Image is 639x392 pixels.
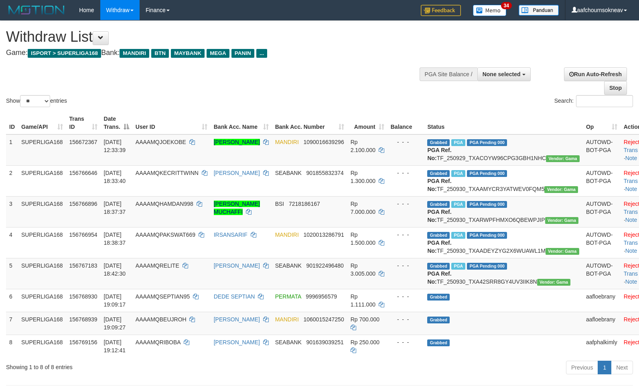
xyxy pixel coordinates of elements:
[566,361,598,374] a: Previous
[519,5,559,16] img: panduan.png
[6,29,418,45] h1: Withdraw List
[18,335,66,357] td: SUPERLIGA168
[214,139,260,145] a: [PERSON_NAME]
[104,262,126,277] span: [DATE] 18:42:30
[351,139,375,153] span: Rp 2.100.000
[136,262,179,269] span: AAAAMQRELITE
[104,139,126,153] span: [DATE] 12:33:39
[69,139,97,145] span: 156672367
[427,139,450,146] span: Grabbed
[275,293,301,300] span: PERMATA
[351,232,375,246] span: Rp 1.500.000
[171,49,205,58] span: MAYBANK
[104,232,126,246] span: [DATE] 18:38:37
[625,278,637,285] a: Note
[6,312,18,335] td: 7
[451,139,465,146] span: Marked by aafsengchandara
[424,134,582,166] td: TF_250929_TXACOYW96CPG3GBH1NHC
[583,165,621,196] td: AUTOWD-BOT-PGA
[467,201,507,208] span: PGA Pending
[18,258,66,289] td: SUPERLIGA168
[6,95,67,107] label: Show entries
[18,165,66,196] td: SUPERLIGA168
[451,201,465,208] span: Marked by aafsengchandara
[424,112,582,134] th: Status
[583,196,621,227] td: AUTOWD-BOT-PGA
[6,335,18,357] td: 8
[18,289,66,312] td: SUPERLIGA168
[6,360,260,371] div: Showing 1 to 8 of 8 entries
[136,339,181,345] span: AAAAMQRIBOBA
[467,139,507,146] span: PGA Pending
[544,186,578,193] span: Vendor URL: https://trx31.1velocity.biz
[625,155,637,161] a: Note
[583,312,621,335] td: aafloebrany
[6,258,18,289] td: 5
[351,201,375,215] span: Rp 7.000.000
[6,112,18,134] th: ID
[477,67,531,81] button: None selected
[427,339,450,346] span: Grabbed
[289,201,320,207] span: Copy 7218186167 to clipboard
[275,316,299,323] span: MANDIRI
[214,293,255,300] a: DEDE SEPTIAN
[136,201,193,207] span: AAAAMQHAMDAN998
[6,227,18,258] td: 4
[231,49,254,58] span: PANIN
[421,5,461,16] img: Feedback.jpg
[69,262,97,269] span: 156767183
[6,165,18,196] td: 2
[275,139,299,145] span: MANDIRI
[104,316,126,331] span: [DATE] 19:09:27
[391,169,421,177] div: - - -
[467,232,507,239] span: PGA Pending
[427,147,451,161] b: PGA Ref. No:
[69,339,97,345] span: 156769156
[604,81,627,95] a: Stop
[391,315,421,323] div: - - -
[583,227,621,258] td: AUTOWD-BOT-PGA
[483,71,521,77] span: None selected
[214,170,260,176] a: [PERSON_NAME]
[214,339,260,345] a: [PERSON_NAME]
[151,49,169,58] span: BTN
[104,293,126,308] span: [DATE] 19:09:17
[214,232,247,238] a: IRSANSARIF
[625,186,637,192] a: Note
[275,262,302,269] span: SEABANK
[424,196,582,227] td: TF_250930_TXARWPFHMXO6QBEWPJIP
[6,289,18,312] td: 6
[387,112,424,134] th: Balance
[6,196,18,227] td: 3
[351,316,379,323] span: Rp 700.000
[275,232,299,238] span: MANDIRI
[583,289,621,312] td: aafloebrany
[28,49,101,58] span: ISPORT > SUPERLIGA168
[537,279,571,286] span: Vendor URL: https://trx31.1velocity.biz
[136,293,190,300] span: AAAAMQSEPTIAN95
[20,95,50,107] select: Showentries
[18,134,66,166] td: SUPERLIGA168
[18,112,66,134] th: Game/API: activate to sort column ascending
[424,258,582,289] td: TF_250930_TXA42SRR8GY4UV3IIK8N
[275,201,284,207] span: BSI
[501,2,512,9] span: 34
[211,112,272,134] th: Bank Acc. Name: activate to sort column ascending
[69,293,97,300] span: 156768930
[424,165,582,196] td: TF_250930_TXAAMYCR3YATWEV0FQM5
[351,170,375,184] span: Rp 1.300.000
[351,262,375,277] span: Rp 3.005.000
[351,339,379,345] span: Rp 250.000
[275,170,302,176] span: SEABANK
[391,292,421,301] div: - - -
[467,263,507,270] span: PGA Pending
[303,232,344,238] span: Copy 1020013286791 to clipboard
[69,316,97,323] span: 156768939
[427,240,451,254] b: PGA Ref. No:
[554,95,633,107] label: Search:
[104,170,126,184] span: [DATE] 18:33:40
[424,227,582,258] td: TF_250930_TXAADEYZYG2X6WUAWL1M
[306,262,343,269] span: Copy 901922496480 to clipboard
[427,294,450,301] span: Grabbed
[546,155,580,162] span: Vendor URL: https://trx31.1velocity.biz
